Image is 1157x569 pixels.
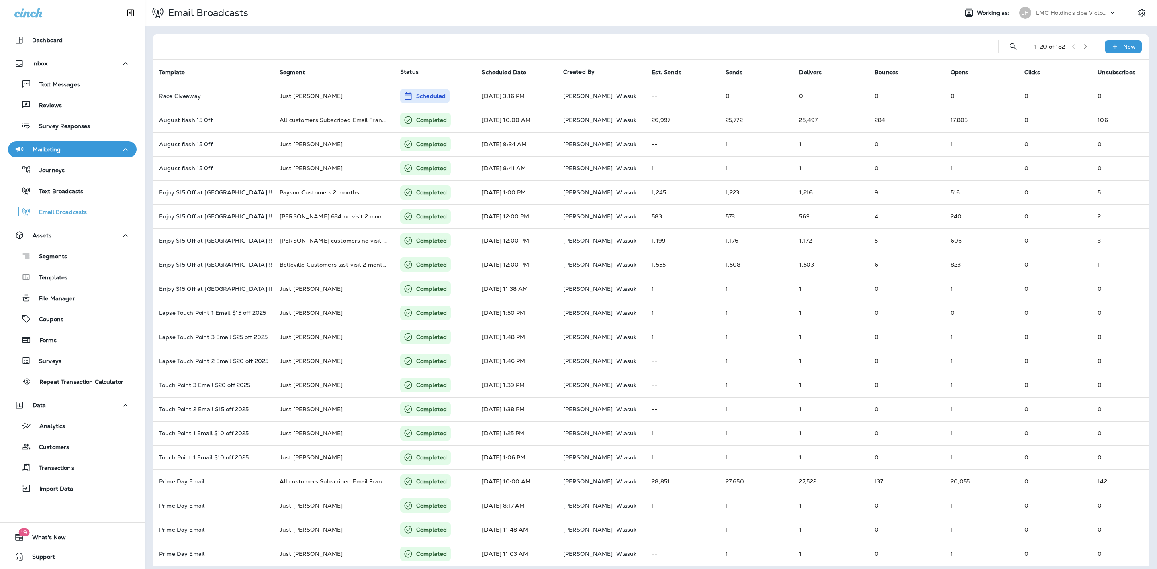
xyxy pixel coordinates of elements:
span: 19 [18,528,29,536]
span: Just Rob [280,357,343,365]
td: -- [645,373,719,397]
td: [DATE] 12:00 PM [475,204,556,228]
span: Open rate:55% (Opens/Sends) [951,261,961,268]
p: [PERSON_NAME] [563,117,613,123]
span: Open rate:100% (Opens/Sends) [951,165,953,172]
td: 573 [719,204,793,228]
span: Template [159,69,185,76]
td: 1 [719,373,793,397]
td: 0 [868,421,944,445]
td: 1,176 [719,228,793,253]
span: Delivers [799,69,832,76]
button: Templates [8,269,137,286]
p: [PERSON_NAME] [563,93,613,99]
span: Just Rob [280,454,343,461]
p: Wlasuk [616,310,637,316]
p: [PERSON_NAME] [563,334,613,340]
p: Enjoy $15 Off at Victory Lane!!! [159,237,267,244]
span: Open rate:69% (Opens/Sends) [951,116,968,124]
td: 1 [645,325,719,349]
td: 0 [868,325,944,349]
span: 0 [1024,261,1028,268]
p: [PERSON_NAME] [563,189,613,196]
span: 0 [1024,381,1028,389]
button: Settings [1135,6,1149,20]
button: Inbox [8,55,137,71]
button: Import Data [8,480,137,497]
button: Support [8,549,137,565]
td: 2 [1091,204,1149,228]
td: 0 [868,397,944,421]
span: 0 [1024,141,1028,148]
p: Wlasuk [616,454,637,461]
p: Wlasuk [616,286,637,292]
p: New [1123,43,1136,50]
td: 0 [1091,84,1149,108]
p: Wlasuk [616,165,637,171]
p: Text Broadcasts [31,188,83,196]
span: Belleville Customers last visit 2 months [280,261,389,268]
td: 26,997 [645,108,719,132]
p: Completed [416,405,447,413]
p: [PERSON_NAME] [563,430,613,436]
button: Assets [8,227,137,243]
td: 3 [1091,228,1149,253]
span: Support [24,553,55,563]
td: 1 [793,277,868,301]
span: Just Rob [280,333,343,341]
td: 0 [1091,421,1149,445]
p: Surveys [31,358,61,365]
p: Touch Point 1 Email $10 off 2025 [159,454,267,461]
span: Payson Customers 2 months [280,189,360,196]
p: Enjoy $15 Off at Victory Lane!!! [159,213,267,220]
td: [DATE] 1:46 PM [475,349,556,373]
p: Wlasuk [616,406,637,412]
td: 1 [793,301,868,325]
td: 0 [1091,325,1149,349]
td: 1 [719,156,793,180]
span: Clicks [1024,69,1051,76]
span: Unsubscribes [1098,69,1146,76]
td: 0 [1091,349,1149,373]
span: Just Rob [280,285,343,292]
span: Just Rob [280,381,343,389]
span: Open rate:52% (Opens/Sends) [951,237,962,244]
span: 0 [1024,92,1028,100]
p: August flash 15 0ff [159,117,267,123]
td: [DATE] 12:00 PM [475,253,556,277]
td: 1 [719,421,793,445]
td: 0 [868,445,944,469]
td: [DATE] 10:00 AM [475,469,556,494]
td: 6 [868,253,944,277]
p: Journeys [31,167,65,175]
td: 583 [645,204,719,228]
button: Email Broadcasts [8,203,137,220]
span: Status [400,68,419,75]
td: 0 [1091,397,1149,421]
p: Wlasuk [616,261,637,268]
p: Completed [416,116,447,124]
p: Race Giveaway [159,93,267,99]
td: 1 [719,277,793,301]
span: Delivers [799,69,822,76]
p: Templates [31,274,67,282]
p: Repeat Transaction Calculator [31,379,123,386]
p: Coupons [31,316,63,324]
span: 0 [1024,189,1028,196]
span: 0 [1024,285,1028,292]
button: Surveys [8,352,137,369]
p: Completed [416,164,447,172]
td: 5 [1091,180,1149,204]
td: 9 [868,180,944,204]
p: Completed [416,309,447,317]
td: 0 [793,84,868,108]
p: Completed [416,429,447,437]
p: Lapse Touch Point 3 Email $25 off 2025 [159,334,267,340]
p: [PERSON_NAME] [563,454,613,461]
span: 0 [1024,165,1028,172]
span: Bounces [875,69,909,76]
button: Search Email Broadcasts [1005,39,1021,55]
span: Open rate:42% (Opens/Sends) [951,189,960,196]
td: -- [645,132,719,156]
p: Completed [416,212,447,220]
